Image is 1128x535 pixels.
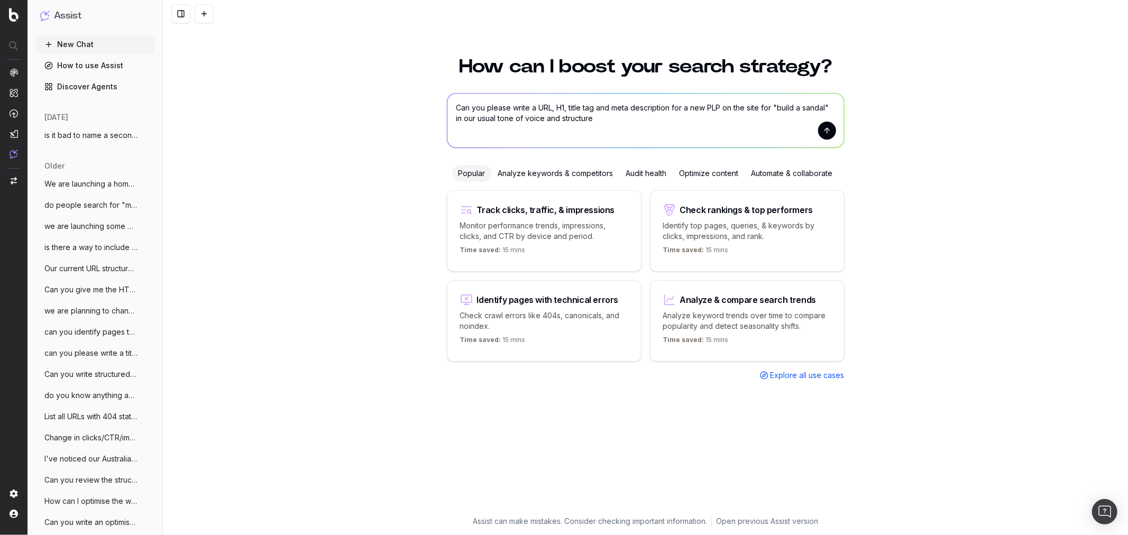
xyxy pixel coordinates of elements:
[680,206,813,214] div: Check rankings & top performers
[663,336,704,344] span: Time saved:
[44,496,137,506] span: How can I optimise the website for AI?
[9,8,19,22] img: Botify logo
[36,514,154,531] button: Can you write an optimised title tag for
[44,369,137,380] span: Can you write structured data for this p
[36,260,154,277] button: Our current URL structure for pages beyo
[44,112,68,123] span: [DATE]
[460,336,526,348] p: 15 mins
[36,197,154,214] button: do people search for "modal" when lookin
[36,408,154,425] button: List all URLs with 404 status code from
[36,57,154,74] a: How to use Assist
[673,165,745,182] div: Optimize content
[460,220,628,242] p: Monitor performance trends, impressions, clicks, and CTR by device and period.
[460,310,628,331] p: Check crawl errors like 404s, canonicals, and noindex.
[10,150,18,159] img: Assist
[36,429,154,446] button: Change in clicks/CTR/impressions over la
[44,242,137,253] span: is there a way to include all paginated
[40,11,50,21] img: Assist
[44,284,137,295] span: Can you give me the HTML code for an ind
[36,239,154,256] button: is there a way to include all paginated
[460,246,526,259] p: 15 mins
[44,411,137,422] span: List all URLs with 404 status code from
[11,177,17,185] img: Switch project
[36,472,154,488] button: Can you review the structured data on th
[10,109,18,118] img: Activation
[477,206,615,214] div: Track clicks, traffic, & impressions
[36,302,154,319] button: we are planning to change our category p
[36,176,154,192] button: We are launching a homewares collection
[36,324,154,340] button: can you identify pages that have had sig
[44,390,137,401] span: do you know anything about AI news?
[460,246,501,254] span: Time saved:
[460,336,501,344] span: Time saved:
[36,450,154,467] button: I've noticed our Australian homepage (ht
[44,517,137,528] span: Can you write an optimised title tag for
[10,88,18,97] img: Intelligence
[760,370,845,381] a: Explore all use cases
[44,130,137,141] span: is it bad to name a second iteration of
[36,127,154,144] button: is it bad to name a second iteration of
[44,475,137,485] span: Can you review the structured data on th
[44,200,137,210] span: do people search for "modal" when lookin
[44,161,65,171] span: older
[716,516,818,527] a: Open previous Assist version
[10,510,18,518] img: My account
[1092,499,1117,524] div: Open Intercom Messenger
[10,68,18,77] img: Analytics
[40,8,150,23] button: Assist
[663,246,729,259] p: 15 mins
[620,165,673,182] div: Audit health
[36,387,154,404] button: do you know anything about AI news?
[44,179,137,189] span: We are launching a homewares collection
[663,336,729,348] p: 15 mins
[44,432,137,443] span: Change in clicks/CTR/impressions over la
[452,165,492,182] div: Popular
[44,327,137,337] span: can you identify pages that have had sig
[36,36,154,53] button: New Chat
[492,165,620,182] div: Analyze keywords & competitors
[44,263,137,274] span: Our current URL structure for pages beyo
[447,94,844,147] textarea: Can you please write a URL, H1, title tag and meta description for a new PLP on the site for "bui...
[54,8,81,23] h1: Assist
[745,165,839,182] div: Automate & collaborate
[36,366,154,383] button: Can you write structured data for this p
[10,490,18,498] img: Setting
[771,370,845,381] span: Explore all use cases
[36,218,154,235] button: we are launching some plus size adaptive
[36,281,154,298] button: Can you give me the HTML code for an ind
[44,454,137,464] span: I've noticed our Australian homepage (ht
[473,516,707,527] p: Assist can make mistakes. Consider checking important information.
[44,348,137,358] span: can you please write a title tag for a n
[477,296,619,304] div: Identify pages with technical errors
[10,130,18,138] img: Studio
[36,345,154,362] button: can you please write a title tag for a n
[44,221,137,232] span: we are launching some plus size adaptive
[680,296,817,304] div: Analyze & compare search trends
[663,220,831,242] p: Identify top pages, queries, & keywords by clicks, impressions, and rank.
[663,310,831,331] p: Analyze keyword trends over time to compare popularity and detect seasonality shifts.
[663,246,704,254] span: Time saved:
[36,493,154,510] button: How can I optimise the website for AI?
[36,78,154,95] a: Discover Agents
[447,57,845,76] h1: How can I boost your search strategy?
[44,306,137,316] span: we are planning to change our category p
